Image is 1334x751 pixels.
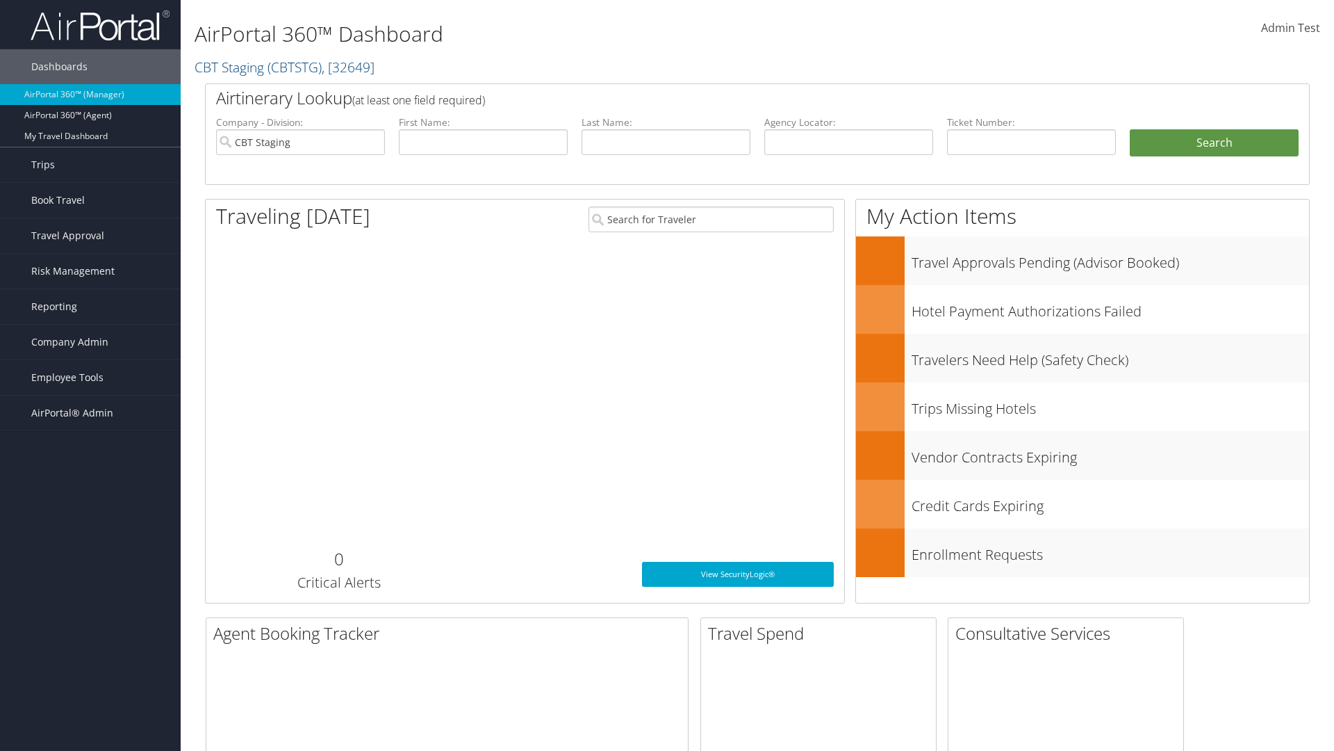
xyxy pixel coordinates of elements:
span: (at least one field required) [352,92,485,108]
a: CBT Staging [195,58,374,76]
a: View SecurityLogic® [642,562,834,587]
h3: Critical Alerts [216,573,461,592]
label: Ticket Number: [947,115,1116,129]
a: Vendor Contracts Expiring [856,431,1309,480]
a: Travelers Need Help (Safety Check) [856,334,1309,382]
span: Book Travel [31,183,85,218]
h3: Travel Approvals Pending (Advisor Booked) [912,246,1309,273]
img: airportal-logo.png [31,9,170,42]
h2: Agent Booking Tracker [213,622,688,645]
a: Enrollment Requests [856,528,1309,577]
input: Search for Traveler [588,207,834,232]
h2: Travel Spend [708,622,936,645]
h3: Enrollment Requests [912,538,1309,565]
h1: My Action Items [856,202,1309,231]
h3: Trips Missing Hotels [912,392,1309,419]
span: Travel Approval [31,218,104,253]
span: , [ 32649 ] [322,58,374,76]
label: Last Name: [582,115,750,129]
h3: Credit Cards Expiring [912,490,1309,516]
label: Company - Division: [216,115,385,129]
a: Hotel Payment Authorizations Failed [856,285,1309,334]
a: Credit Cards Expiring [856,480,1309,528]
a: Admin Test [1261,7,1320,50]
span: Company Admin [31,325,108,360]
span: Trips [31,147,55,182]
a: Travel Approvals Pending (Advisor Booked) [856,236,1309,285]
span: Dashboards [31,49,88,84]
span: ( CBTSTG ) [267,58,322,76]
label: Agency Locator: [764,115,933,129]
h2: Consultative Services [955,622,1183,645]
label: First Name: [399,115,568,129]
h1: Traveling [DATE] [216,202,370,231]
span: Employee Tools [31,360,104,395]
h3: Vendor Contracts Expiring [912,441,1309,467]
span: Admin Test [1261,20,1320,35]
button: Search [1130,129,1299,157]
span: Risk Management [31,254,115,289]
h3: Hotel Payment Authorizations Failed [912,295,1309,321]
h2: 0 [216,547,461,571]
a: Trips Missing Hotels [856,382,1309,431]
h2: Airtinerary Lookup [216,86,1207,110]
h3: Travelers Need Help (Safety Check) [912,344,1309,370]
span: AirPortal® Admin [31,396,113,430]
span: Reporting [31,289,77,324]
h1: AirPortal 360™ Dashboard [195,19,945,49]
